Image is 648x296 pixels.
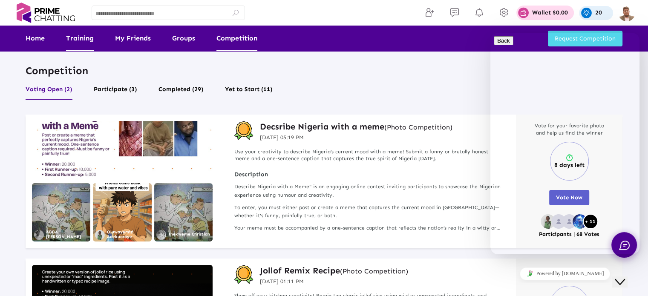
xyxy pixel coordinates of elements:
p: Your meme must be accompanied by a one-sentence caption that reflects the nation’s reality in a w... [234,224,503,232]
p: ABBA [PERSON_NAME] [46,230,90,239]
a: Jollof Remix Recipe(Photo Competition) [260,265,408,276]
p: To enter, you must either post or create a meme that captures the current mood in [GEOGRAPHIC_DAT... [234,204,503,220]
a: Groups [172,26,195,51]
small: (Photo Competition) [340,267,408,275]
h3: Jollof Remix Recipe [260,265,408,276]
a: Competition [216,26,257,51]
p: Wallet $0.00 [532,10,568,16]
img: 1755601369194.jpg [154,183,213,241]
button: Participate (3) [94,83,137,100]
p: [DATE] 01:11 PM [260,277,408,286]
p: Describe Nigeria with a Meme" is an engaging online contest inviting participants to showcase the... [234,183,503,199]
p: Competition [26,64,622,77]
button: Voting Open (2) [26,83,72,100]
iframe: chat widget [490,264,639,283]
img: competition-badge.svg [234,121,253,140]
img: 685006c58bec4b43fe5a292f_1751881247454.png [95,230,105,240]
a: Home [26,26,45,51]
p: 20 [595,10,602,16]
button: Completed (29) [158,83,204,100]
img: 683ed4866530a9605a755410_1756324506508.png [156,230,166,240]
button: Yet to Start (11) [225,83,273,100]
iframe: chat widget [612,262,639,287]
a: My Friends [115,26,151,51]
img: compititionbanner1754999366-pkSsI.jpg [32,121,213,181]
strong: Description [234,171,503,178]
a: Training [66,26,94,51]
img: logo [13,3,79,23]
button: Request Competition [548,31,622,46]
p: Oluwayemisi Adekuoroye [107,230,151,239]
p: Use your creativity to describe Nigeria’s current mood with a meme! Submit a funny or brutally ho... [234,148,503,163]
h3: Decsribe Nigeria with a meme [260,121,452,132]
p: Ihekweme Christian [168,232,210,237]
small: (Photo Competition) [384,123,452,131]
p: [DATE] 05:19 PM [260,133,452,142]
img: Screenshot1755210405619.png [32,183,90,241]
a: Decsribe Nigeria with a meme(Photo Competition) [260,121,452,132]
img: competition-badge.svg [234,265,253,284]
img: 68701a5c75df9738c07e6f78_1754260010868.png [34,230,44,240]
iframe: chat widget [490,33,639,254]
img: img [618,4,635,21]
img: fceacafile1755820329066.png [93,183,151,241]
